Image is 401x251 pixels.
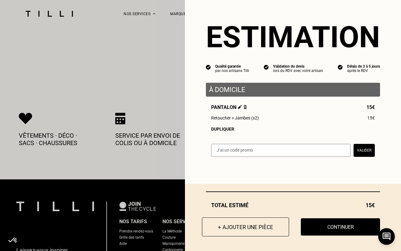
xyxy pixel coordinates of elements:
[338,64,343,70] img: icon list info
[354,144,375,157] button: Valider
[206,64,211,70] img: icon list info
[301,218,380,236] button: Continuer
[215,69,249,73] div: par nos artisans Tilli
[366,202,375,208] span: 15€
[238,105,242,109] img: Éditer
[347,64,380,69] div: Délais de 3 à 5 jours
[243,105,247,109] img: Supprimer
[209,86,377,94] p: À domicile
[367,115,375,120] span: 15€
[273,69,323,73] div: lors du RDV avec votre artisan
[211,144,350,157] input: J‘ai un code promo
[347,69,380,73] div: après le RDV
[206,20,380,54] section: Estimation
[202,217,289,236] button: + Ajouter une pièce
[206,202,380,208] div: Total estimé
[211,115,259,120] span: Retoucher > Jambes (x2)
[366,104,375,110] span: 15€
[211,104,247,110] span: Pantalon
[211,127,375,132] div: Dupliquer
[215,64,249,69] div: Qualité garantie
[273,64,323,69] div: Validation du devis
[264,64,269,70] img: icon list info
